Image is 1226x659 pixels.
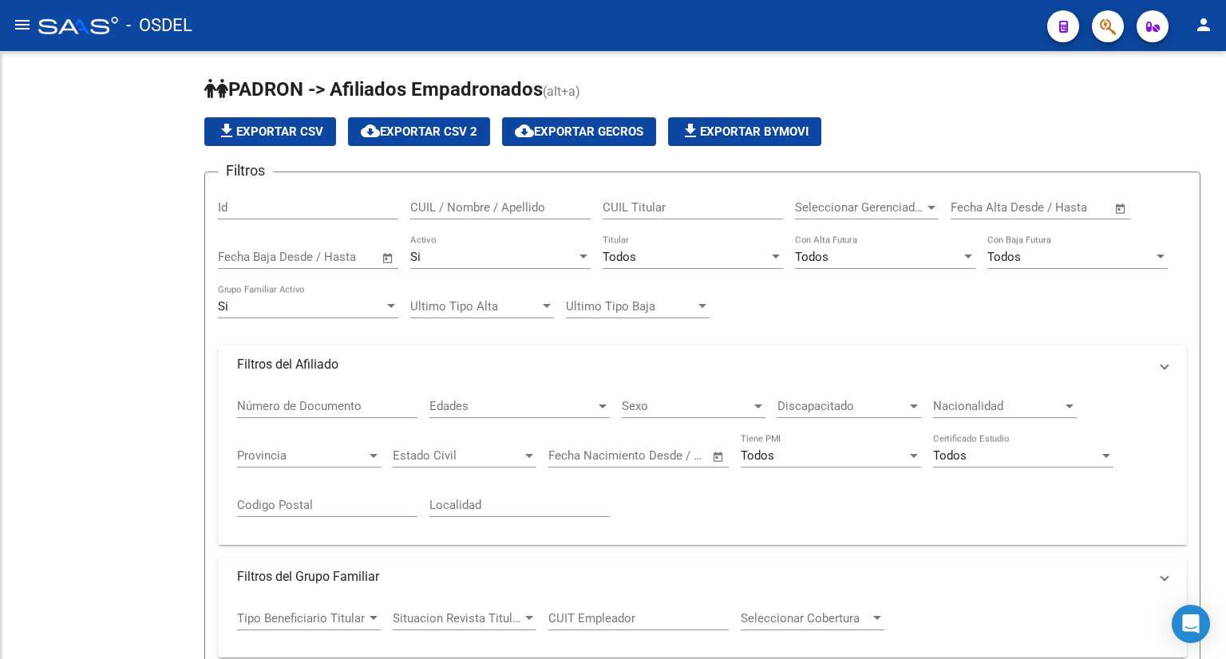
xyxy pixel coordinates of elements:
[237,611,366,625] span: Tipo Beneficiario Titular
[777,399,907,413] span: Discapacitado
[1194,15,1213,34] mat-icon: person
[548,448,613,463] input: Fecha inicio
[361,121,380,140] mat-icon: cloud_download
[933,399,1062,413] span: Nacionalidad
[1030,200,1107,215] input: Fecha fin
[218,384,1187,544] div: Filtros del Afiliado
[217,124,323,139] span: Exportar CSV
[218,558,1187,596] mat-expansion-panel-header: Filtros del Grupo Familiar
[1172,605,1210,643] div: Open Intercom Messenger
[361,124,477,139] span: Exportar CSV 2
[218,596,1187,658] div: Filtros del Grupo Familiar
[218,299,228,314] span: Si
[681,121,700,140] mat-icon: file_download
[218,345,1187,384] mat-expansion-panel-header: Filtros del Afiliado
[13,15,32,34] mat-icon: menu
[218,250,283,264] input: Fecha inicio
[622,399,751,413] span: Sexo
[217,121,236,140] mat-icon: file_download
[218,160,273,182] h3: Filtros
[681,124,809,139] span: Exportar Bymovi
[410,299,540,314] span: Ultimo Tipo Alta
[502,117,656,146] button: Exportar GECROS
[987,250,1021,264] span: Todos
[1112,199,1130,218] button: Open calendar
[379,249,397,267] button: Open calendar
[237,448,366,463] span: Provincia
[795,250,829,264] span: Todos
[393,448,522,463] span: Estado Civil
[429,399,595,413] span: Edades
[237,568,1149,586] mat-panel-title: Filtros del Grupo Familiar
[951,200,1015,215] input: Fecha inicio
[543,84,580,99] span: (alt+a)
[603,250,636,264] span: Todos
[204,78,543,101] span: PADRON -> Afiliados Empadronados
[515,121,534,140] mat-icon: cloud_download
[566,299,695,314] span: Ultimo Tipo Baja
[515,124,643,139] span: Exportar GECROS
[297,250,374,264] input: Fecha fin
[393,611,522,625] span: Situacion Revista Titular
[710,448,728,466] button: Open calendar
[795,200,924,215] span: Seleccionar Gerenciador
[410,250,421,264] span: Si
[741,611,870,625] span: Seleccionar Cobertura
[668,117,821,146] button: Exportar Bymovi
[348,117,490,146] button: Exportar CSV 2
[627,448,705,463] input: Fecha fin
[933,448,967,463] span: Todos
[126,8,192,43] span: - OSDEL
[741,448,774,463] span: Todos
[204,117,336,146] button: Exportar CSV
[237,356,1149,373] mat-panel-title: Filtros del Afiliado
